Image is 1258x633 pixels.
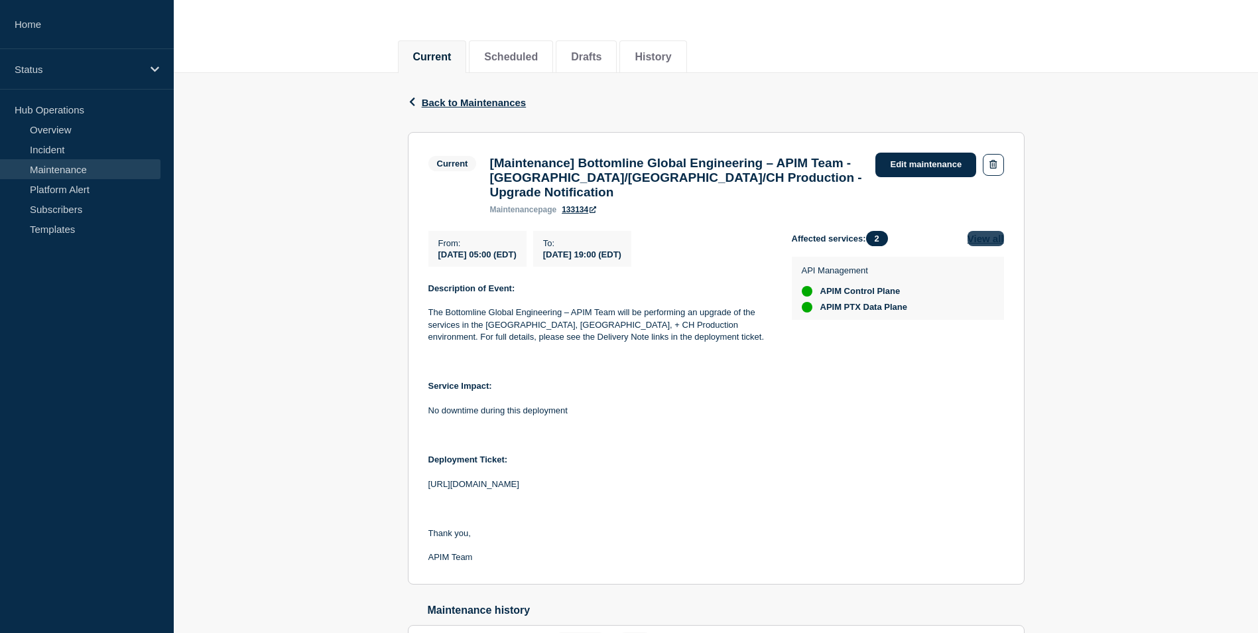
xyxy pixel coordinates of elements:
p: APIM Team [428,551,771,563]
p: From : [438,238,517,248]
strong: Deployment Ticket: [428,455,508,464]
button: View all [968,231,1004,246]
p: The Bottomline Global Engineering – APIM Team will be performing an upgrade of the services in th... [428,307,771,343]
button: Back to Maintenances [408,97,527,108]
span: Affected services: [792,231,895,246]
h3: [Maintenance] Bottomline Global Engineering – APIM Team - [GEOGRAPHIC_DATA]/[GEOGRAPHIC_DATA]/CH ... [489,156,862,200]
h2: Maintenance history [428,604,1025,616]
span: APIM Control Plane [820,286,901,297]
span: Back to Maintenances [422,97,527,108]
p: Thank you, [428,527,771,539]
p: [URL][DOMAIN_NAME] [428,478,771,490]
span: 2 [866,231,888,246]
button: Drafts [571,51,601,63]
strong: Description of Event: [428,283,515,293]
p: No downtime during this deployment [428,405,771,417]
div: up [802,302,812,313]
a: 133134 [562,205,596,214]
strong: Service Impact: [428,381,492,391]
p: API Management [802,265,907,275]
span: maintenance [489,205,538,214]
span: Current [428,156,477,171]
span: APIM PTX Data Plane [820,302,907,313]
p: To : [543,238,621,248]
div: up [802,286,812,297]
a: Edit maintenance [875,153,976,177]
button: History [635,51,671,63]
button: Scheduled [484,51,538,63]
span: [DATE] 05:00 (EDT) [438,249,517,259]
p: Status [15,64,142,75]
p: page [489,205,556,214]
button: Current [413,51,452,63]
span: [DATE] 19:00 (EDT) [543,249,621,259]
